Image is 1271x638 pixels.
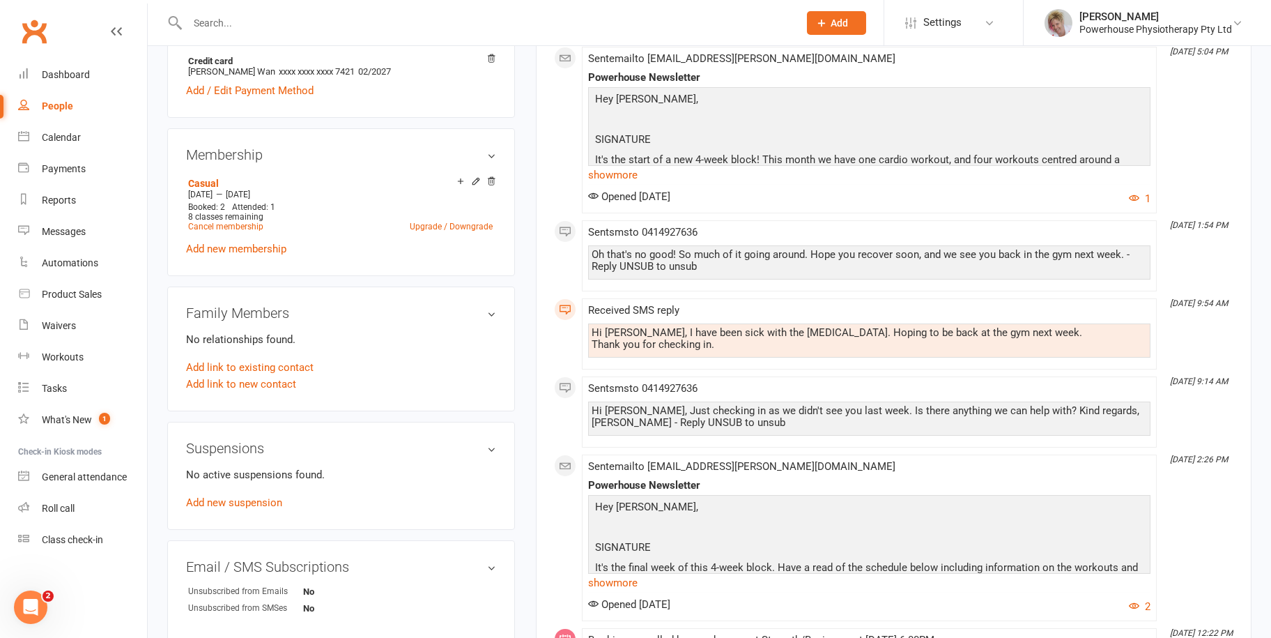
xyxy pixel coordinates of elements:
[592,131,1147,151] p: SIGNATURE
[42,471,127,483] div: General attendance
[188,202,225,212] span: Booked: 2
[18,91,147,122] a: People
[188,585,303,598] div: Unsubscribed from Emails
[186,305,496,321] h3: Family Members
[42,289,102,300] div: Product Sales
[42,195,76,206] div: Reports
[186,54,496,79] li: [PERSON_NAME] Wan
[588,480,1150,492] div: Powerhouse Newsletter
[226,190,250,199] span: [DATE]
[188,212,263,222] span: 8 classes remaining
[303,603,383,614] strong: No
[1170,455,1228,464] i: [DATE] 2:26 PM
[592,249,1147,273] div: Oh that's no good! So much of it going around. Hope you recover soon, and we see you back in the ...
[18,310,147,342] a: Waivers
[186,147,496,162] h3: Membership
[42,132,81,143] div: Calendar
[588,52,895,65] span: Sent email to [EMAIL_ADDRESS][PERSON_NAME][DOMAIN_NAME]
[592,559,1147,596] p: It's the final week of this 4-week block. Have a read of the schedule below including information...
[42,503,75,514] div: Roll call
[18,493,147,524] a: Roll call
[188,178,219,189] a: Casual
[18,248,147,279] a: Automations
[279,66,355,77] span: xxxx xxxx xxxx 7421
[18,342,147,373] a: Workouts
[592,91,1147,111] p: Hey [PERSON_NAME],
[588,72,1150,84] div: Powerhouse Newsletter
[17,14,52,49] a: Clubworx
[186,496,282,509] a: Add new suspension
[923,7,962,38] span: Settings
[186,82,314,99] a: Add / Edit Payment Method
[99,413,110,425] span: 1
[232,202,275,212] span: Attended: 1
[18,404,147,436] a: What's New1
[18,59,147,91] a: Dashboard
[18,279,147,310] a: Product Sales
[18,185,147,216] a: Reports
[1170,377,1228,386] i: [DATE] 9:14 AM
[1170,47,1228,56] i: [DATE] 5:04 PM
[592,539,1147,559] p: SIGNATURE
[18,524,147,556] a: Class kiosk mode
[42,383,67,394] div: Tasks
[303,586,383,597] strong: No
[42,534,103,545] div: Class check-in
[42,414,92,425] div: What's New
[592,405,1147,429] div: Hi [PERSON_NAME], Just checking in as we didn't see you last week. Is there anything we can help ...
[1079,23,1232,36] div: Powerhouse Physiotherapy Pty Ltd
[183,13,789,33] input: Search...
[186,559,496,575] h3: Email / SMS Subscriptions
[43,591,54,602] span: 2
[1170,628,1233,638] i: [DATE] 12:22 PM
[592,499,1147,519] p: Hey [PERSON_NAME],
[1045,9,1072,37] img: thumb_image1590539733.png
[588,190,670,203] span: Opened [DATE]
[358,66,391,77] span: 02/2027
[831,17,849,29] span: Add
[588,573,1150,593] a: show more
[1129,190,1150,207] button: 1
[807,11,866,35] button: Add
[588,305,1150,317] div: Received SMS reply
[14,591,47,624] iframe: Intercom live chat
[1129,598,1150,615] button: 2
[18,153,147,185] a: Payments
[588,382,698,395] span: Sent sms to 0414927636
[188,190,213,199] span: [DATE]
[42,163,86,174] div: Payments
[42,257,98,268] div: Automations
[186,466,496,483] p: No active suspensions found.
[18,216,147,248] a: Messages
[18,462,147,493] a: General attendance kiosk mode
[588,165,1150,185] a: show more
[588,598,670,611] span: Opened [DATE]
[18,122,147,153] a: Calendar
[42,100,73,112] div: People
[188,222,263,231] a: Cancel membership
[592,151,1147,205] p: It's the start of a new 4-week block! This month we have one cardio workout, and four workouts ce...
[1170,220,1228,230] i: [DATE] 1:54 PM
[42,351,84,363] div: Workouts
[186,441,496,456] h3: Suspensions
[18,373,147,404] a: Tasks
[1170,298,1228,308] i: [DATE] 9:54 AM
[592,327,1147,351] div: Hi [PERSON_NAME], I have been sick with the [MEDICAL_DATA]. Hoping to be back at the gym next wee...
[188,602,303,615] div: Unsubscribed from SMSes
[186,331,496,348] p: No relationships found.
[185,189,496,200] div: —
[42,69,90,80] div: Dashboard
[186,243,286,255] a: Add new membership
[42,320,76,331] div: Waivers
[1079,10,1232,23] div: [PERSON_NAME]
[186,359,314,376] a: Add link to existing contact
[588,460,895,473] span: Sent email to [EMAIL_ADDRESS][PERSON_NAME][DOMAIN_NAME]
[188,56,489,66] strong: Credit card
[42,226,86,237] div: Messages
[410,222,493,231] a: Upgrade / Downgrade
[186,376,296,393] a: Add link to new contact
[588,226,698,238] span: Sent sms to 0414927636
